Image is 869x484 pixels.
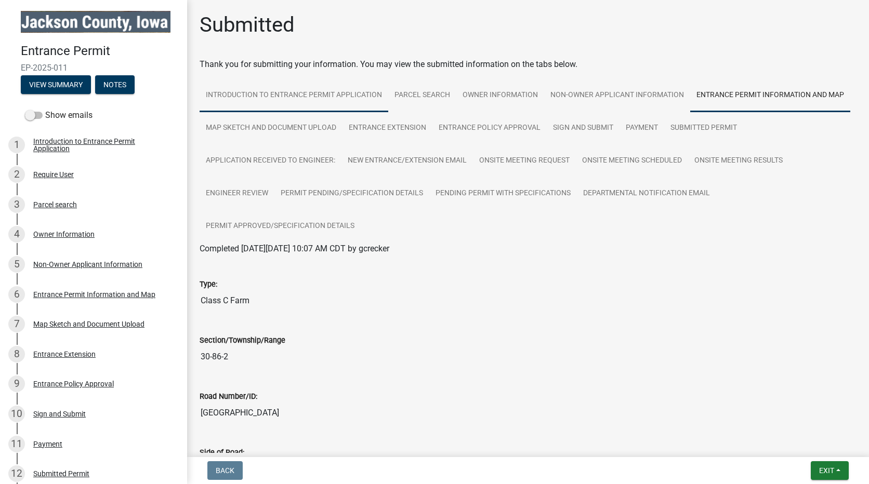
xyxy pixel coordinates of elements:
div: 5 [8,256,25,273]
div: 9 [8,375,25,392]
a: Onsite Meeting Scheduled [576,144,688,178]
a: Owner Information [456,79,544,112]
a: Entrance Extension [343,112,432,145]
div: Payment [33,440,62,448]
a: Pending Permit with Specifications [429,177,577,210]
a: Engineer Review [200,177,274,210]
a: Introduction to Entrance Permit Application [200,79,388,112]
span: EP-2025-011 [21,63,166,73]
div: Entrance Policy Approval [33,380,114,387]
button: View Summary [21,75,91,94]
a: Application Received to Engineer: [200,144,341,178]
div: Entrance Extension [33,351,96,358]
div: Parcel search [33,201,77,208]
div: 11 [8,436,25,452]
div: 3 [8,196,25,213]
a: Onsite Meeting Results [688,144,789,178]
label: Type: [200,281,217,288]
a: Onsite Meeting Request [473,144,576,178]
wm-modal-confirm: Summary [21,81,91,89]
h4: Entrance Permit [21,44,179,59]
div: 6 [8,286,25,303]
wm-modal-confirm: Notes [95,81,135,89]
a: Entrance Permit Information and Map [690,79,850,112]
label: Side of Road: [200,449,244,456]
div: 2 [8,166,25,183]
div: Require User [33,171,74,178]
button: Exit [811,461,849,480]
a: Entrance Policy Approval [432,112,547,145]
div: Map Sketch and Document Upload [33,320,144,328]
div: Entrance Permit Information and Map [33,291,155,298]
div: 12 [8,465,25,482]
a: Departmental Notification Email [577,177,716,210]
button: Notes [95,75,135,94]
a: Map Sketch and Document Upload [200,112,343,145]
div: Introduction to Entrance Permit Application [33,138,170,152]
a: New Entrance/Extension Email [341,144,473,178]
div: 1 [8,137,25,153]
button: Back [207,461,243,480]
a: Permit Pending/Specification Details [274,177,429,210]
div: Owner Information [33,231,95,238]
label: Show emails [25,109,93,122]
div: Submitted Permit [33,470,89,477]
a: Parcel search [388,79,456,112]
span: Completed [DATE][DATE] 10:07 AM CDT by gcrecker [200,244,389,253]
label: Road Number/ID: [200,393,257,400]
div: Sign and Submit [33,410,86,418]
div: Thank you for submitting your information. You may view the submitted information on the tabs below. [200,58,857,71]
div: Non-Owner Applicant Information [33,261,142,268]
a: Sign and Submit [547,112,620,145]
div: 8 [8,346,25,362]
div: 10 [8,406,25,422]
div: 7 [8,316,25,332]
h1: Submitted [200,12,295,37]
a: Permit Approved/Specification Details [200,210,361,243]
a: Submitted Permit [664,112,743,145]
label: Section/Township/Range [200,337,285,344]
span: Back [216,466,234,475]
a: Payment [620,112,664,145]
span: Exit [819,466,834,475]
a: Non-Owner Applicant Information [544,79,690,112]
img: Jackson County, Iowa [21,11,170,33]
div: 4 [8,226,25,243]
